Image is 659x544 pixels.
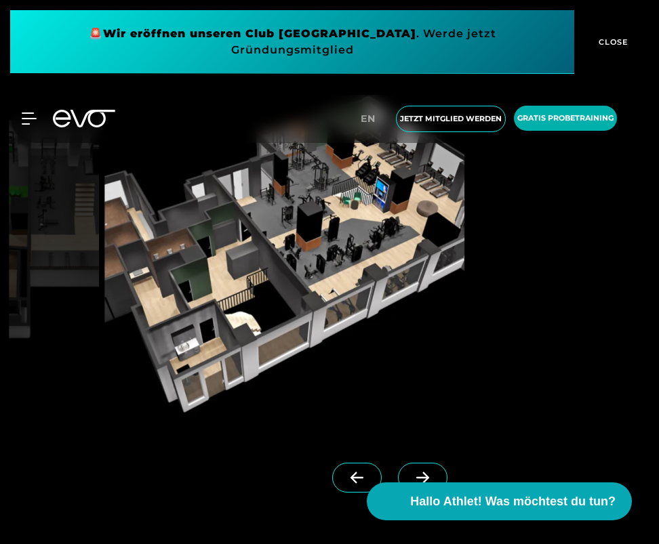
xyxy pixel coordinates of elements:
[392,106,510,132] a: Jetzt Mitglied werden
[104,79,464,430] img: evofitness
[9,79,99,430] img: evofitness
[574,10,649,74] button: CLOSE
[367,482,632,520] button: Hallo Athlet! Was möchtest du tun?
[361,112,376,125] span: en
[361,111,384,127] a: en
[410,493,616,511] span: Hallo Athlet! Was möchtest du tun?
[517,112,614,124] span: Gratis Probetraining
[595,36,628,48] span: CLOSE
[510,106,621,132] a: Gratis Probetraining
[400,113,502,125] span: Jetzt Mitglied werden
